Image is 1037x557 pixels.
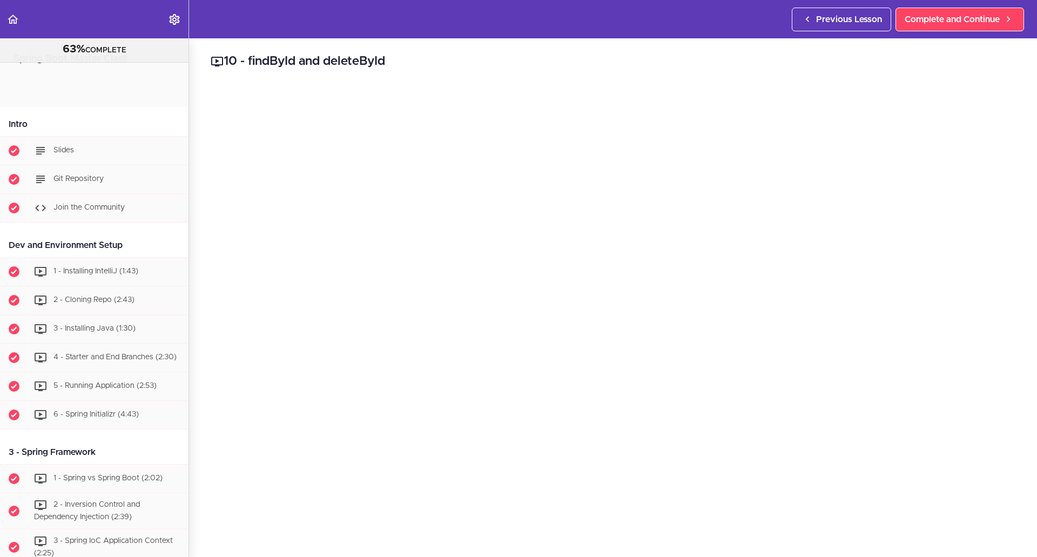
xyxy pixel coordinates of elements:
[895,8,1024,31] a: Complete and Continue
[53,411,139,418] span: 6 - Spring Initializr (4:43)
[53,353,177,361] span: 4 - Starter and End Branches (2:30)
[816,13,882,26] span: Previous Lesson
[53,175,104,183] span: Git Repository
[53,146,74,154] span: Slides
[53,382,157,390] span: 5 - Running Application (2:53)
[211,87,1015,540] iframe: Video Player
[63,44,85,55] span: 63%
[792,8,891,31] a: Previous Lesson
[211,52,1015,71] h2: 10 - findById and deleteById
[53,267,138,275] span: 1 - Installing IntelliJ (1:43)
[34,501,140,521] span: 2 - Inversion Control and Dependency Injection (2:39)
[34,537,173,557] span: 3 - Spring IoC Application Context (2:25)
[905,13,1000,26] span: Complete and Continue
[14,43,175,57] div: COMPLETE
[53,204,125,211] span: Join the Community
[53,474,163,482] span: 1 - Spring vs Spring Boot (2:02)
[168,13,181,26] svg: Settings Menu
[53,296,134,304] span: 2 - Cloning Repo (2:43)
[53,325,136,332] span: 3 - Installing Java (1:30)
[6,13,19,26] svg: Back to course curriculum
